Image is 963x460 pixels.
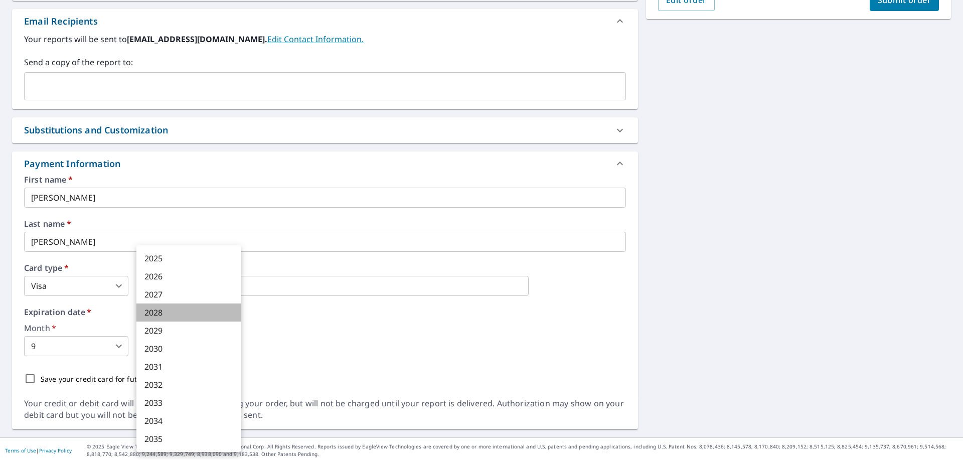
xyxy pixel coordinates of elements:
[136,376,241,394] li: 2032
[136,340,241,358] li: 2030
[136,412,241,430] li: 2034
[136,249,241,267] li: 2025
[136,394,241,412] li: 2033
[136,322,241,340] li: 2029
[136,267,241,285] li: 2026
[136,358,241,376] li: 2031
[136,430,241,448] li: 2035
[136,285,241,303] li: 2027
[136,303,241,322] li: 2028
